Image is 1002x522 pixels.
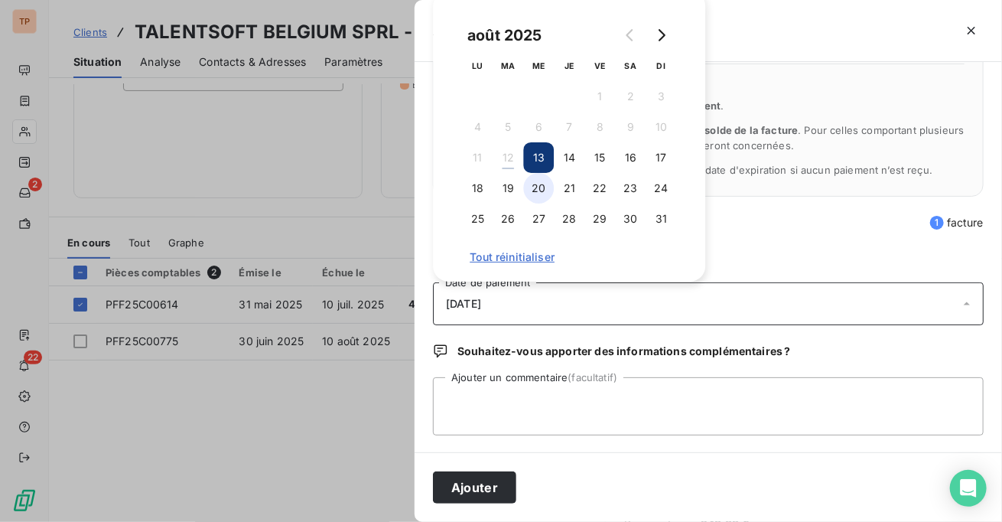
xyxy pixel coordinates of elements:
th: lundi [462,51,493,81]
button: 19 [493,173,523,204]
th: dimanche [646,51,676,81]
button: 27 [523,204,554,234]
button: 18 [462,173,493,204]
th: mercredi [523,51,554,81]
span: 1 [930,216,944,230]
button: 7 [554,112,584,142]
button: 21 [554,173,584,204]
div: Open Intercom Messenger [950,470,987,507]
button: Go to next month [646,20,676,51]
button: 22 [584,173,615,204]
button: 16 [615,142,646,173]
button: Ajouter [433,471,516,504]
button: 4 [462,112,493,142]
span: l’ensemble du solde de la facture [633,124,799,136]
button: 12 [493,142,523,173]
button: 23 [615,173,646,204]
span: Tout réinitialiser [470,251,669,263]
span: La promesse de paiement couvre . Pour celles comportant plusieurs échéances, seules les échéances... [470,124,965,152]
button: 28 [554,204,584,234]
button: 13 [523,142,554,173]
button: 14 [554,142,584,173]
th: vendredi [584,51,615,81]
button: 15 [584,142,615,173]
button: 26 [493,204,523,234]
button: 10 [646,112,676,142]
div: août 2025 [462,23,547,47]
button: 24 [646,173,676,204]
button: 1 [584,81,615,112]
span: [DATE] [446,298,481,310]
th: jeudi [554,51,584,81]
button: 3 [646,81,676,112]
th: mardi [493,51,523,81]
button: Go to previous month [615,20,646,51]
span: facture [930,215,984,230]
button: 25 [462,204,493,234]
button: 11 [462,142,493,173]
button: 29 [584,204,615,234]
button: 9 [615,112,646,142]
button: 6 [523,112,554,142]
button: 17 [646,142,676,173]
button: 5 [493,112,523,142]
button: 30 [615,204,646,234]
th: samedi [615,51,646,81]
button: 20 [523,173,554,204]
button: 2 [615,81,646,112]
span: Souhaitez-vous apporter des informations complémentaires ? [457,344,791,359]
button: 31 [646,204,676,234]
button: 8 [584,112,615,142]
